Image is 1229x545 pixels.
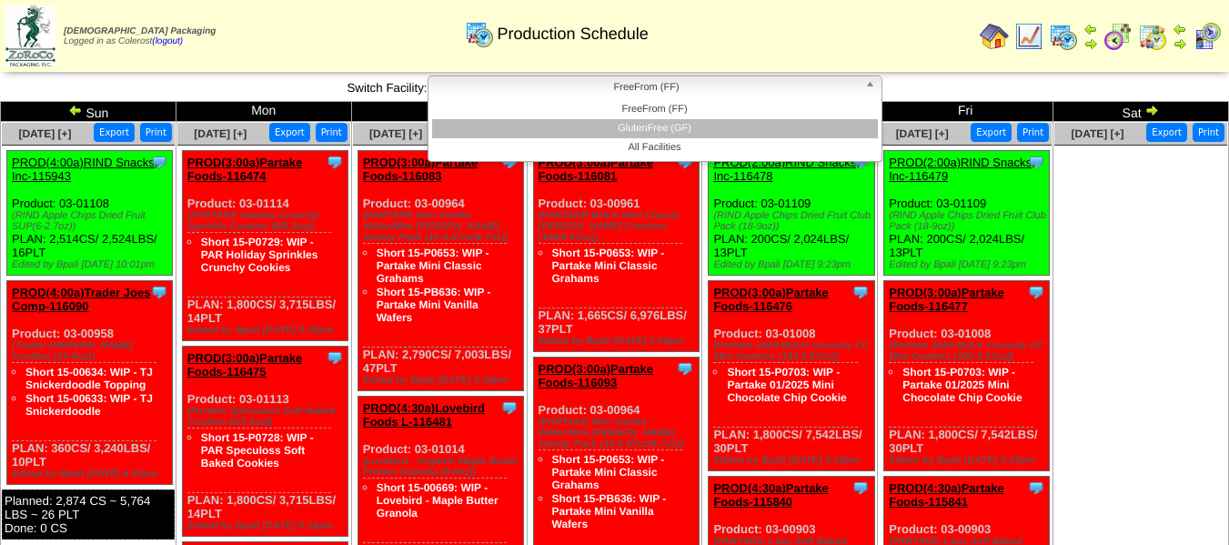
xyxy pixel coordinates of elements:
[713,481,828,509] a: PROD(4:30a)Partake Foods-115840
[18,127,71,140] a: [DATE] [+]
[351,102,527,122] td: Tue
[363,401,485,429] a: PROD(4:30a)Lovebird Foods L-116481
[152,36,183,46] a: (logout)
[12,210,172,232] div: (RIND Apple Chips Dried Fruit SUP(6-2.7oz))
[539,417,699,449] div: (PARTAKE-Mini Vanilla Wafer/Mini [PERSON_NAME] Variety Pack (10-0.67oz/6-7oz))
[552,247,665,285] a: Short 15-P0653: WIP - Partake Mini Classic Grahams
[363,375,523,386] div: Edited by Bpali [DATE] 5:54pm
[713,210,873,232] div: (RIND Apple Chips Dried Fruit Club Pack (18-9oz))
[68,103,83,117] img: arrowleft.gif
[1193,22,1222,51] img: calendarcustomer.gif
[902,366,1022,404] a: Short 15-P0703: WIP - Partake 01/2025 Mini Chocolate Chip Cookie
[539,210,699,243] div: (PARTAKE-BULK Mini Classic [PERSON_NAME] Crackers (100/0.67oz))
[889,156,1034,183] a: PROD(2:00a)RIND Snacks, Inc-116479
[12,469,172,479] div: Edited by Bpali [DATE] 4:53pm
[2,489,175,540] div: Planned: 2,874 CS ~ 5,764 LBS ~ 26 PLT Done: 0 CS
[12,259,172,270] div: Edited by Bpali [DATE] 10:01pm
[363,156,478,183] a: PROD(3:00a)Partake Foods-116083
[64,26,216,36] span: [DEMOGRAPHIC_DATA] Packaging
[12,340,172,362] div: (Trader [PERSON_NAME] Cookies (24-6oz))
[1138,22,1167,51] img: calendarinout.gif
[713,286,828,313] a: PROD(3:00a)Partake Foods-116476
[1027,479,1045,497] img: Tooltip
[465,19,494,48] img: calendarprod.gif
[1103,22,1133,51] img: calendarblend.gif
[851,283,870,301] img: Tooltip
[1,102,176,122] td: Sun
[889,259,1049,270] div: Edited by Bpali [DATE] 9:23pm
[552,453,665,491] a: Short 15-P0653: WIP - Partake Mini Classic Grahams
[889,340,1049,362] div: (Partake 2024 BULK Crunchy CC Mini Cookies (100-0.67oz))
[1193,123,1224,142] button: Print
[432,119,878,138] li: GlutenFree (GF)
[432,138,878,157] li: All Facilities
[889,210,1049,232] div: (RIND Apple Chips Dried Fruit Club Pack (18-9oz))
[552,492,667,530] a: Short 15-PB636: WIP - Partake Mini Vanilla Wafers
[971,123,1012,142] button: Export
[377,247,489,285] a: Short 15-P0653: WIP - Partake Mini Classic Grahams
[377,481,499,520] a: Short 15-00669: WIP - Lovebird - Maple Butter Granola
[889,481,1003,509] a: PROD(4:30a)Partake Foods-115841
[1027,153,1045,171] img: Tooltip
[884,151,1050,276] div: Product: 03-01109 PLAN: 200CS / 2,024LBS / 13PLT
[1146,123,1187,142] button: Export
[377,286,491,324] a: Short 15-PB636: WIP - Partake Mini Vanilla Wafers
[182,151,348,341] div: Product: 03-01114 PLAN: 1,800CS / 3,715LBS / 14PLT
[1144,103,1159,117] img: arrowright.gif
[498,25,649,44] span: Production Schedule
[326,153,344,171] img: Tooltip
[1027,283,1045,301] img: Tooltip
[25,392,153,418] a: Short 15-00633: WIP - TJ Snickerdoodle
[709,151,874,276] div: Product: 03-01109 PLAN: 200CS / 2,024LBS / 13PLT
[1049,22,1078,51] img: calendarprod.gif
[539,156,653,183] a: PROD(3:00a)Partake Foods-116081
[500,399,519,417] img: Tooltip
[363,456,523,478] div: (Lovebird - Organic Maple Butter Protein Granola (6-8oz))
[12,286,150,313] a: PROD(4:00a)Trader Joes Comp-116090
[187,210,348,232] div: (PARTAKE Holiday Crunchy Sprinkle Cookies (6/5.5oz))
[713,259,873,270] div: Edited by Bpali [DATE] 9:23pm
[64,26,216,46] span: Logged in as Colerost
[7,151,173,276] div: Product: 03-01108 PLAN: 2,514CS / 2,524LBS / 16PLT
[187,520,348,531] div: Edited by Bpali [DATE] 9:16pm
[713,340,873,362] div: (Partake 2024 BULK Crunchy CC Mini Cookies (100-0.67oz))
[201,236,317,274] a: Short 15-P0729: WIP - PAR Holiday Sprinkles Crunchy Cookies
[1071,127,1123,140] a: [DATE] [+]
[150,153,168,171] img: Tooltip
[25,366,153,391] a: Short 15-00634: WIP - TJ Snickerdoodle Topping
[5,5,55,66] img: zoroco-logo-small.webp
[889,286,1003,313] a: PROD(3:00a)Partake Foods-116477
[194,127,247,140] a: [DATE] [+]
[851,479,870,497] img: Tooltip
[176,102,351,122] td: Mon
[369,127,422,140] a: [DATE] [+]
[1014,22,1043,51] img: line_graph.gif
[1083,22,1098,36] img: arrowleft.gif
[358,151,523,391] div: Product: 03-00964 PLAN: 2,790CS / 7,003LBS / 47PLT
[140,123,172,142] button: Print
[533,151,699,352] div: Product: 03-00961 PLAN: 1,665CS / 6,976LBS / 37PLT
[878,102,1053,122] td: Fri
[182,347,348,537] div: Product: 03-01113 PLAN: 1,800CS / 3,715LBS / 14PLT
[713,156,859,183] a: PROD(2:00a)RIND Snacks, Inc-116478
[187,325,348,336] div: Edited by Bpali [DATE] 9:16pm
[7,281,173,485] div: Product: 03-00958 PLAN: 360CS / 3,240LBS / 10PLT
[436,76,858,98] span: FreeFrom (FF)
[896,127,949,140] a: [DATE] [+]
[676,359,694,378] img: Tooltip
[1053,102,1229,122] td: Sat
[1173,36,1187,51] img: arrowright.gif
[201,431,314,469] a: Short 15-P0728: WIP - PAR Speculoss Soft Baked Cookies
[269,123,310,142] button: Export
[1173,22,1187,36] img: arrowleft.gif
[432,100,878,119] li: FreeFrom (FF)
[150,283,168,301] img: Tooltip
[316,123,348,142] button: Print
[187,406,348,428] div: (Partake Speculoos Soft Baked Cookies (6/5.5oz))
[187,156,302,183] a: PROD(3:00a)Partake Foods-116474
